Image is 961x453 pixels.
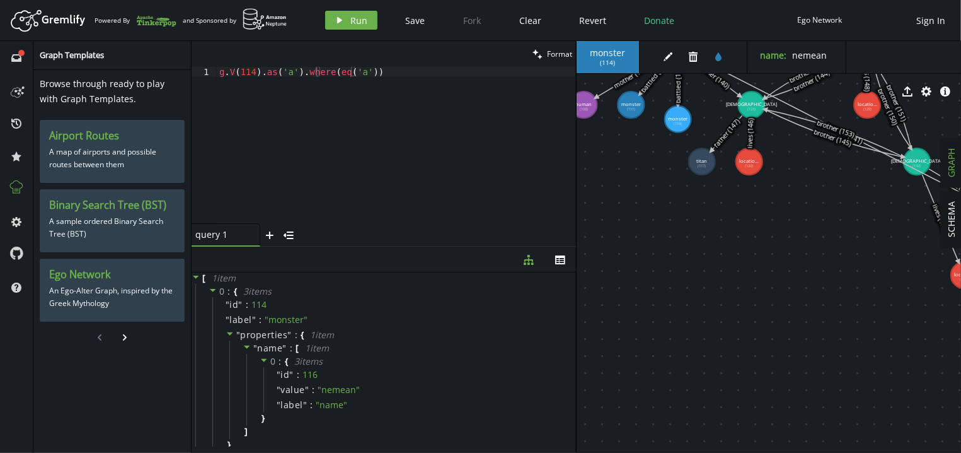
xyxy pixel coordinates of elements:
[183,8,287,32] div: and Sponsored by
[95,9,176,32] div: Powered By
[40,49,104,61] span: Graph Templates
[910,11,952,30] button: Sign In
[290,343,293,354] span: :
[396,11,435,30] button: Save
[212,272,236,284] span: 1 item
[316,399,348,411] span: " name "
[311,399,313,411] span: :
[946,149,958,178] span: GRAPH
[243,426,248,437] span: ]
[406,15,425,26] span: Save
[192,67,217,77] div: 1
[696,158,707,165] tspan: titan
[858,102,877,108] tspan: locatio...
[253,342,258,354] span: "
[288,329,292,341] span: "
[325,11,377,30] button: Run
[306,342,330,354] span: 1 item
[251,299,267,310] div: 114
[49,268,175,281] h3: Ego Network
[580,107,588,112] tspan: (108)
[202,273,205,284] span: [
[290,368,294,380] span: "
[49,212,175,244] p: A sample ordered Binary Search Tree (BST)
[260,413,265,424] span: }
[601,59,616,67] span: ( 114 )
[351,15,368,26] span: Run
[295,329,298,341] span: :
[226,298,230,310] span: "
[49,281,175,313] p: An Ego-Alter Graph, inspired by the Greek Mythology
[228,286,231,297] span: :
[510,11,551,30] button: Clear
[252,314,256,326] span: "
[277,399,281,411] span: "
[575,102,592,108] tspan: human
[520,15,542,26] span: Clear
[627,107,635,112] tspan: (111)
[296,343,299,354] span: [
[195,229,246,240] span: query 1
[297,369,299,380] span: :
[305,384,309,396] span: "
[589,47,626,59] span: monster
[698,163,706,168] tspan: (117)
[234,286,237,297] span: {
[745,163,753,168] tspan: (120)
[760,49,786,61] label: name :
[281,399,304,411] span: label
[726,102,777,108] tspan: [DEMOGRAPHIC_DATA]
[668,115,688,122] tspan: monster
[49,129,175,143] h3: Airport Routes
[547,49,572,59] span: Format
[49,143,175,174] p: A map of airports and possible routes between them
[285,356,288,367] span: {
[40,78,164,105] span: Browse through ready to play with Graph Templates.
[454,11,492,30] button: Fork
[464,15,481,26] span: Fork
[226,314,230,326] span: "
[635,11,684,30] button: Donate
[529,41,576,67] button: Format
[277,384,281,396] span: "
[311,329,335,341] span: 1 item
[792,49,827,61] span: nemean
[892,158,943,165] tspan: [DEMOGRAPHIC_DATA]
[913,163,921,168] tspan: (132)
[258,342,283,354] span: name
[570,11,616,30] button: Revert
[294,355,323,367] span: 3 item s
[226,439,231,450] span: }
[281,369,290,380] span: id
[49,199,175,212] h3: Binary Search Tree (BST)
[283,342,287,354] span: "
[281,384,306,396] span: value
[621,102,641,108] tspan: monster
[219,285,225,297] span: 0
[863,107,872,112] tspan: (129)
[243,285,272,297] span: 3 item s
[270,355,276,367] span: 0
[739,158,759,165] tspan: locatio...
[674,121,682,126] tspan: (114)
[313,384,315,396] span: :
[301,329,304,341] span: {
[302,369,318,380] div: 116
[318,384,360,396] span: " nemean "
[916,15,945,26] span: Sign In
[645,15,675,26] span: Donate
[798,15,843,25] div: Ego Network
[747,107,756,112] tspan: (123)
[230,299,239,310] span: id
[239,298,243,310] span: "
[745,117,756,149] text: lives (146)
[236,329,241,341] span: "
[265,314,308,326] span: " monster "
[260,314,262,326] span: :
[279,356,282,367] span: :
[303,399,308,411] span: "
[580,15,607,26] span: Revert
[230,314,253,326] span: label
[246,299,248,310] span: :
[241,329,288,341] span: properties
